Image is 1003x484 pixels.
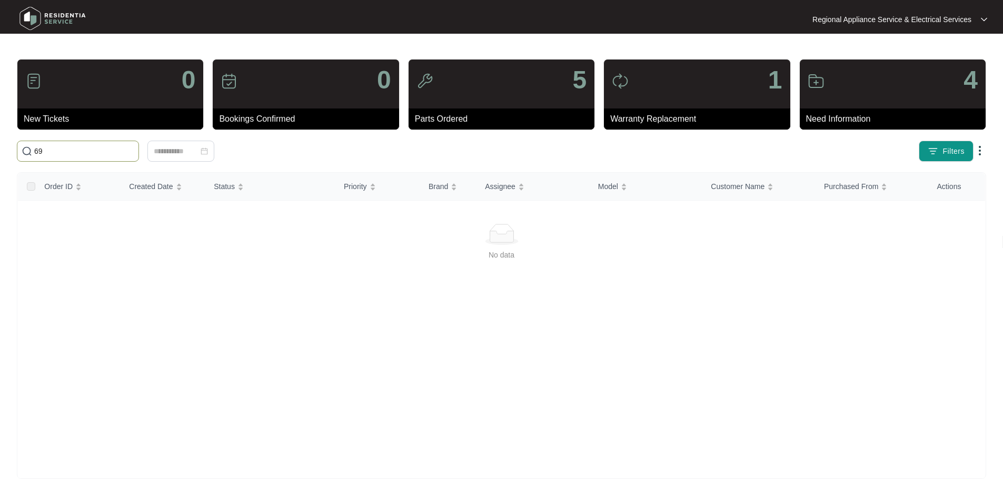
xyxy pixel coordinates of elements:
[31,249,972,261] div: No data
[335,173,420,201] th: Priority
[129,181,173,192] span: Created Date
[974,144,986,157] img: dropdown arrow
[806,113,986,125] p: Need Information
[572,67,587,93] p: 5
[121,173,205,201] th: Created Date
[344,181,367,192] span: Priority
[612,73,629,90] img: icon
[702,173,816,201] th: Customer Name
[816,173,929,201] th: Purchased From
[16,3,90,34] img: residentia service logo
[22,146,32,156] img: search-icon
[964,67,978,93] p: 4
[36,173,121,201] th: Order ID
[610,113,790,125] p: Warranty Replacement
[711,181,764,192] span: Customer Name
[768,67,782,93] p: 1
[919,141,974,162] button: filter iconFilters
[420,173,476,201] th: Brand
[981,17,987,22] img: dropdown arrow
[824,181,878,192] span: Purchased From
[929,173,985,201] th: Actions
[485,181,515,192] span: Assignee
[812,14,971,25] p: Regional Appliance Service & Electrical Services
[415,113,594,125] p: Parts Ordered
[182,67,196,93] p: 0
[808,73,825,90] img: icon
[214,181,235,192] span: Status
[416,73,433,90] img: icon
[219,113,399,125] p: Bookings Confirmed
[598,181,618,192] span: Model
[476,173,590,201] th: Assignee
[590,173,703,201] th: Model
[221,73,237,90] img: icon
[928,146,938,156] img: filter icon
[25,73,42,90] img: icon
[942,146,965,157] span: Filters
[44,181,73,192] span: Order ID
[377,67,391,93] p: 0
[205,173,335,201] th: Status
[24,113,203,125] p: New Tickets
[34,145,134,157] input: Search by Order Id, Assignee Name, Customer Name, Brand and Model
[429,181,448,192] span: Brand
